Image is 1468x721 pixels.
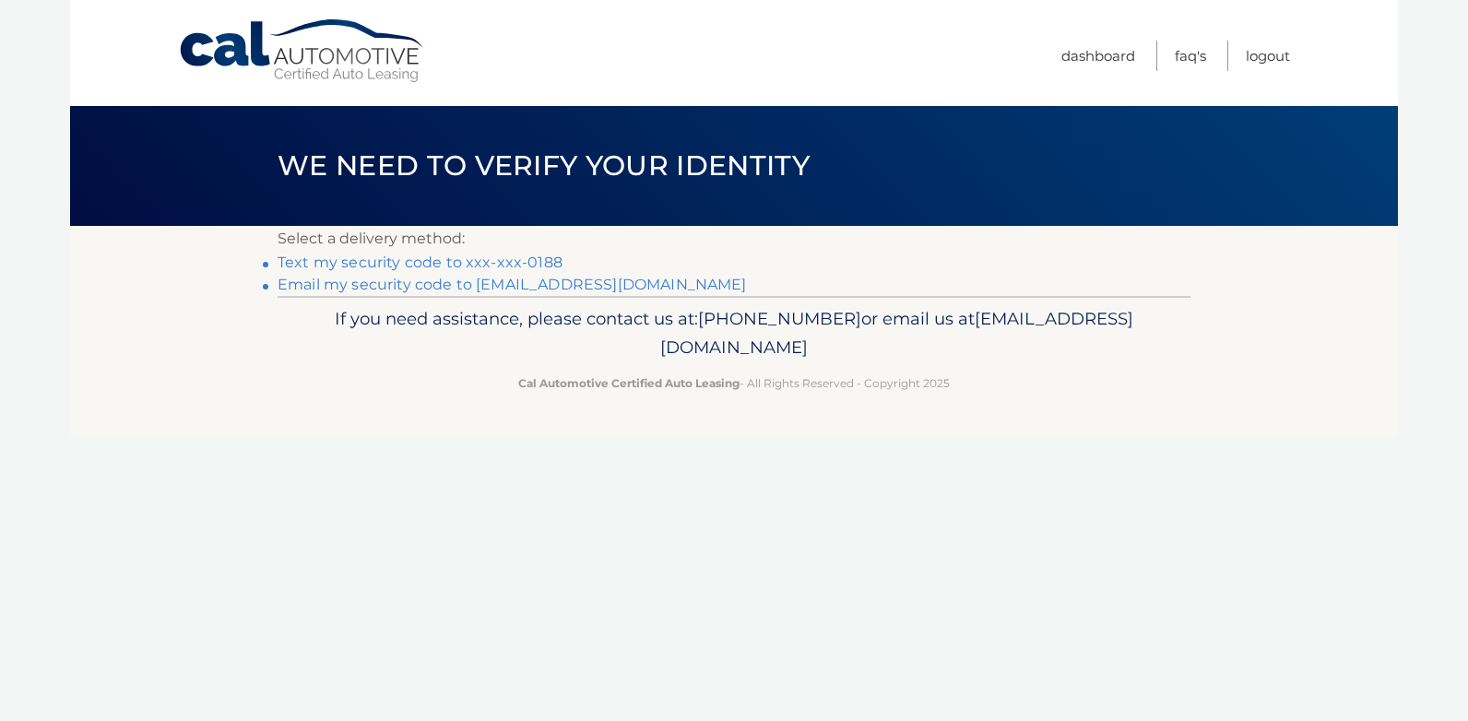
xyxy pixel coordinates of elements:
p: Select a delivery method: [278,226,1190,252]
p: If you need assistance, please contact us at: or email us at [290,304,1178,363]
strong: Cal Automotive Certified Auto Leasing [518,376,740,390]
a: FAQ's [1175,41,1206,71]
p: - All Rights Reserved - Copyright 2025 [290,373,1178,393]
a: Email my security code to [EMAIL_ADDRESS][DOMAIN_NAME] [278,276,747,293]
span: [PHONE_NUMBER] [698,308,861,329]
a: Cal Automotive [178,18,427,84]
a: Dashboard [1061,41,1135,71]
a: Text my security code to xxx-xxx-0188 [278,254,562,271]
a: Logout [1246,41,1290,71]
span: We need to verify your identity [278,148,810,183]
